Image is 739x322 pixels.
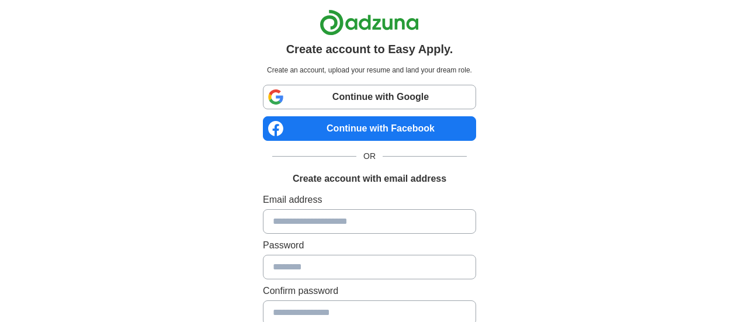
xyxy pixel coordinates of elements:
h1: Create account to Easy Apply. [286,40,453,58]
a: Continue with Facebook [263,116,476,141]
label: Password [263,238,476,252]
label: Email address [263,193,476,207]
label: Confirm password [263,284,476,298]
img: Adzuna logo [320,9,419,36]
span: OR [356,150,383,162]
p: Create an account, upload your resume and land your dream role. [265,65,474,75]
a: Continue with Google [263,85,476,109]
h1: Create account with email address [293,172,446,186]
